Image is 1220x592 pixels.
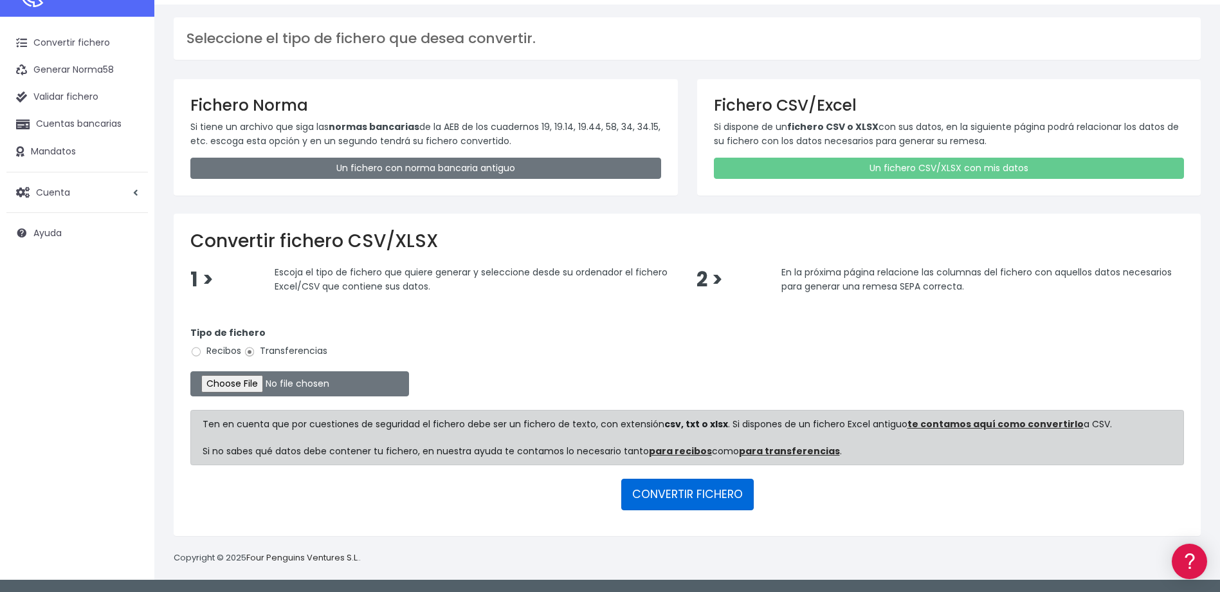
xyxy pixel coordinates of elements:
[174,551,361,565] p: Copyright © 2025 .
[190,120,661,149] p: Si tiene un archivo que siga las de la AEB de los cuadernos 19, 19.14, 19.44, 58, 34, 34.15, etc....
[907,418,1084,430] a: te contamos aquí como convertirlo
[6,219,148,246] a: Ayuda
[714,96,1185,115] h3: Fichero CSV/Excel
[187,30,1188,47] h3: Seleccione el tipo de fichero que desea convertir.
[275,266,668,293] span: Escoja el tipo de fichero que quiere generar y seleccione desde su ordenador el fichero Excel/CSV...
[36,185,70,198] span: Cuenta
[649,445,712,458] a: para recibos
[329,120,419,133] strong: normas bancarias
[190,230,1184,252] h2: Convertir fichero CSV/XLSX
[190,266,214,293] span: 1 >
[13,109,244,129] a: Información general
[190,344,241,358] label: Recibos
[6,111,148,138] a: Cuentas bancarias
[739,445,840,458] a: para transferencias
[13,163,244,183] a: Formatos
[190,96,661,115] h3: Fichero Norma
[621,479,754,510] button: CONVERTIR FICHERO
[13,344,244,367] button: Contáctanos
[13,309,244,321] div: Programadores
[13,329,244,349] a: API
[6,179,148,206] a: Cuenta
[177,371,248,383] a: POWERED BY ENCHANT
[190,326,266,339] strong: Tipo de fichero
[714,158,1185,179] a: Un fichero CSV/XLSX con mis datos
[13,142,244,154] div: Convertir ficheros
[664,418,728,430] strong: csv, txt o xlsx
[244,344,327,358] label: Transferencias
[13,89,244,102] div: Información general
[13,223,244,243] a: Perfiles de empresas
[696,266,723,293] span: 2 >
[13,203,244,223] a: Videotutoriales
[190,158,661,179] a: Un fichero con norma bancaria antiguo
[13,255,244,268] div: Facturación
[6,138,148,165] a: Mandatos
[6,57,148,84] a: Generar Norma58
[246,551,359,564] a: Four Penguins Ventures S.L.
[33,227,62,239] span: Ayuda
[6,84,148,111] a: Validar fichero
[6,30,148,57] a: Convertir fichero
[714,120,1185,149] p: Si dispone de un con sus datos, en la siguiente página podrá relacionar los datos de su fichero c...
[13,276,244,296] a: General
[787,120,879,133] strong: fichero CSV o XLSX
[13,183,244,203] a: Problemas habituales
[190,410,1184,465] div: Ten en cuenta que por cuestiones de seguridad el fichero debe ser un fichero de texto, con extens...
[781,266,1172,293] span: En la próxima página relacione las columnas del fichero con aquellos datos necesarios para genera...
